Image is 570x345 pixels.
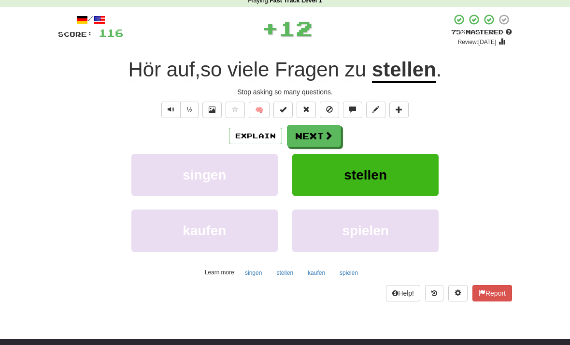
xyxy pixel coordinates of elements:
[58,14,123,26] div: /
[451,28,512,37] div: Mastered
[131,154,278,196] button: singen
[292,210,439,252] button: spielen
[271,266,299,280] button: stellen
[302,266,330,280] button: kaufen
[372,58,436,83] u: stellen
[131,210,278,252] button: kaufen
[200,58,222,81] span: so
[366,102,385,118] button: Edit sentence (alt+d)
[226,102,245,118] button: Favorite sentence (alt+f)
[320,102,339,118] button: Ignore sentence (alt+i)
[386,285,420,301] button: Help!
[279,16,313,40] span: 12
[334,266,363,280] button: spielen
[183,223,226,238] span: kaufen
[159,102,199,118] div: Text-to-speech controls
[58,87,512,97] div: Stop asking so many questions.
[436,58,442,81] span: .
[345,58,366,81] span: zu
[472,285,512,301] button: Report
[342,223,388,238] span: spielen
[425,285,443,301] button: Round history (alt+y)
[389,102,409,118] button: Add to collection (alt+a)
[183,167,226,182] span: singen
[240,266,267,280] button: singen
[167,58,195,81] span: auf
[292,154,439,196] button: stellen
[58,30,93,38] span: Score:
[202,102,222,118] button: Show image (alt+x)
[262,14,279,43] span: +
[228,58,269,81] span: viele
[273,102,293,118] button: Set this sentence to 100% Mastered (alt+m)
[458,39,497,45] small: Review: [DATE]
[275,58,339,81] span: Fragen
[161,102,181,118] button: Play sentence audio (ctl+space)
[297,102,316,118] button: Reset to 0% Mastered (alt+r)
[343,102,362,118] button: Discuss sentence (alt+u)
[344,167,387,182] span: stellen
[229,128,282,144] button: Explain
[99,27,123,39] span: 116
[451,28,466,36] span: 75 %
[287,125,341,147] button: Next
[205,269,236,276] small: Learn more:
[249,102,270,118] button: 🧠
[128,58,161,81] span: Hör
[180,102,199,118] button: ½
[128,58,371,81] span: ,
